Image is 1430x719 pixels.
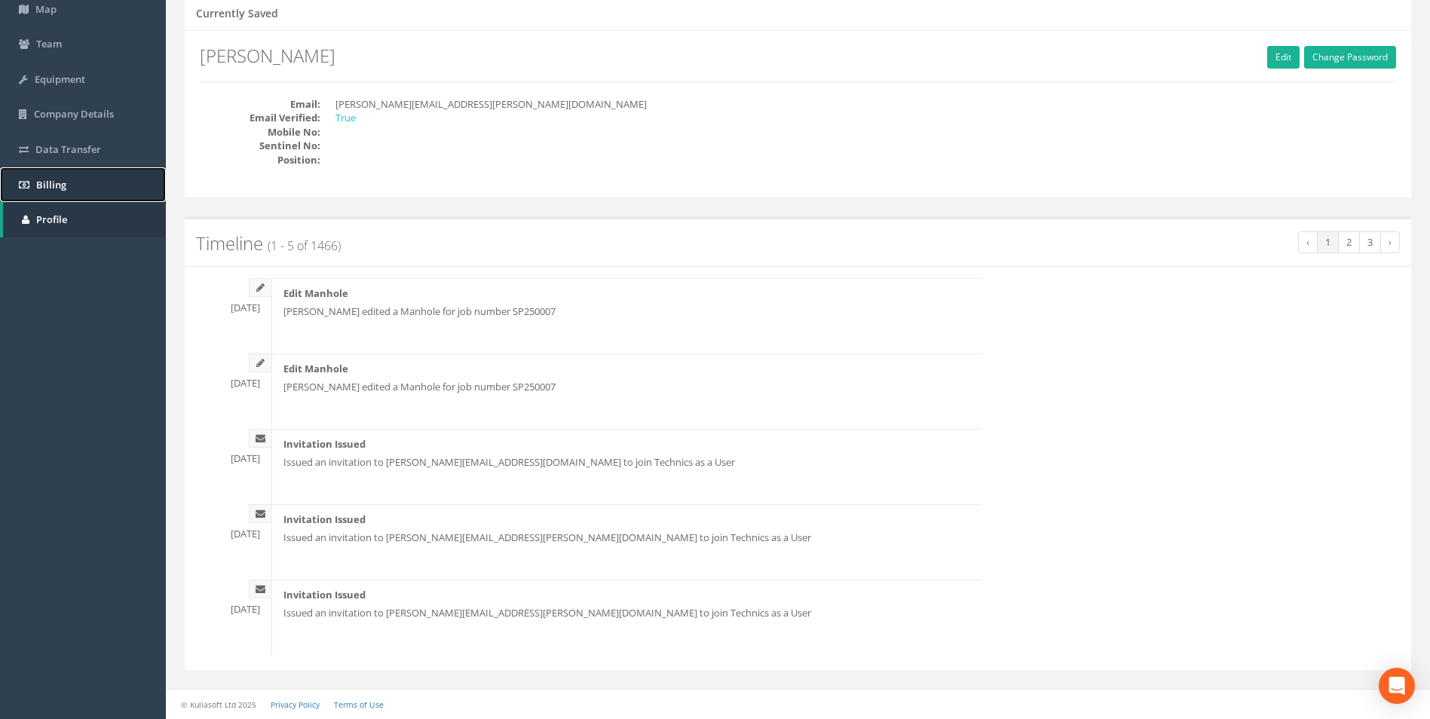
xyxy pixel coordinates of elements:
[1317,231,1339,253] a: 1
[188,429,271,466] div: [DATE]
[1304,46,1396,69] a: Change Password
[181,699,256,710] small: © Kullasoft Ltd 2025
[1338,231,1360,253] a: 2
[1267,46,1300,69] a: Edit
[334,699,384,710] a: Terms of Use
[200,46,1396,66] h2: [PERSON_NAME]
[283,380,971,394] p: [PERSON_NAME] edited a Manhole for job number SP250007
[1379,668,1415,704] div: Open Intercom Messenger
[335,111,356,124] span: True
[200,153,320,167] dt: Position:
[271,699,320,710] a: Privacy Policy
[283,588,366,601] strong: Invitation Issued
[283,437,366,451] strong: Invitation Issued
[283,286,348,300] strong: Edit Manhole
[36,178,66,191] span: Billing
[1298,231,1318,253] a: ‹
[3,202,166,237] a: Profile
[35,2,57,16] span: Map
[283,455,971,470] p: Issued an invitation to [PERSON_NAME][EMAIL_ADDRESS][DOMAIN_NAME] to join Technics as a User
[200,125,320,139] dt: Mobile No:
[200,111,320,125] dt: Email Verified:
[188,504,271,541] div: [DATE]
[283,531,971,545] p: Issued an invitation to [PERSON_NAME][EMAIL_ADDRESS][PERSON_NAME][DOMAIN_NAME] to join Technics a...
[283,304,971,319] p: [PERSON_NAME] edited a Manhole for job number SP250007
[35,72,85,86] span: Equipment
[1380,231,1400,253] a: ›
[188,580,271,617] div: [DATE]
[196,234,1400,253] h2: Timeline
[1359,231,1381,253] a: 3
[188,353,271,390] div: [DATE]
[36,37,62,50] span: Team
[36,213,67,226] span: Profile
[188,278,271,315] div: [DATE]
[268,237,341,254] span: (1 - 5 of 1466)
[196,8,278,19] h5: Currently Saved
[283,362,348,375] strong: Edit Manhole
[335,97,787,112] dd: [PERSON_NAME][EMAIL_ADDRESS][PERSON_NAME][DOMAIN_NAME]
[35,142,101,156] span: Data Transfer
[200,97,320,112] dt: Email:
[34,107,114,121] span: Company Details
[283,606,971,620] p: Issued an invitation to [PERSON_NAME][EMAIL_ADDRESS][PERSON_NAME][DOMAIN_NAME] to join Technics a...
[200,139,320,153] dt: Sentinel No:
[283,512,366,526] strong: Invitation Issued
